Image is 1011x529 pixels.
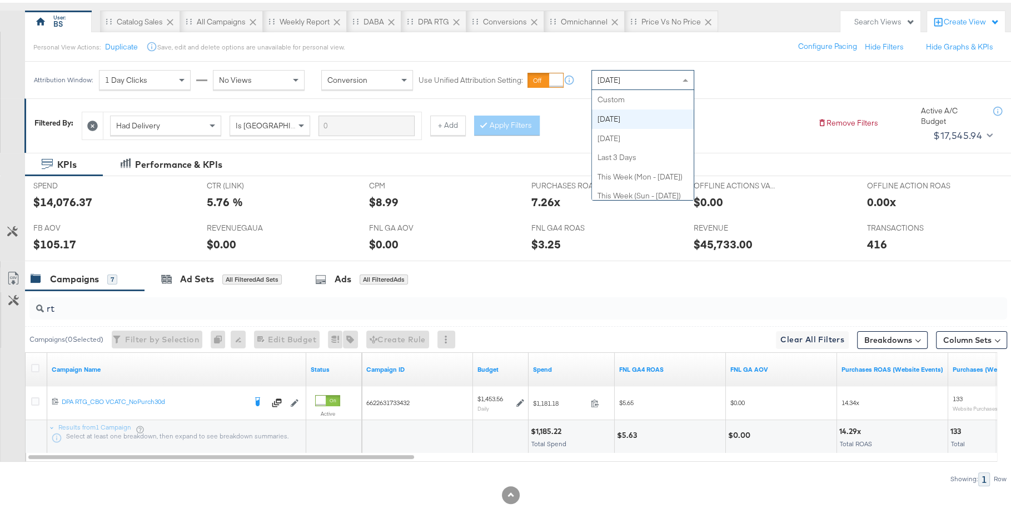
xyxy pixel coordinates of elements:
div: Custom [592,87,694,107]
span: No Views [219,72,252,82]
div: 416 [867,233,887,249]
div: This Week (Mon - [DATE]) [592,164,694,184]
a: DPA RTG_CBO VCATC_NoPurch30d [62,395,246,406]
span: Had Delivery [116,118,160,128]
button: $17,545.94 [929,124,995,142]
span: REVENUE [694,220,777,231]
button: + Add [430,113,466,133]
button: Breakdowns [857,328,928,346]
span: [DATE] [597,72,620,82]
div: 0 [211,328,231,346]
div: Drag to reorder tab [630,16,636,22]
span: 6622631733432 [366,396,410,404]
a: rev/orders [730,362,833,371]
span: $0.00 [730,396,745,404]
span: Is [GEOGRAPHIC_DATA] [236,118,321,128]
span: SPEND [33,178,117,188]
a: The total amount spent to date. [533,362,610,371]
div: [DATE] [592,107,694,126]
input: Search Campaigns by Name, ID or Objective [44,291,918,312]
sub: Website Purchases [953,402,998,409]
span: CPM [369,178,452,188]
sub: Daily [477,402,489,409]
div: Price vs No Price [641,14,701,24]
button: Column Sets [936,328,1007,346]
div: Last 3 Days [592,145,694,164]
div: $45,733.00 [694,233,753,249]
div: All Campaigns [197,14,246,24]
div: Drag to reorder tab [268,16,275,22]
div: 5.76 % [207,191,243,207]
div: DPA RTG [418,14,449,24]
div: Ad Sets [180,270,214,283]
div: 7 [107,272,117,282]
a: The maximum amount you're willing to spend on your ads, on average each day or over the lifetime ... [477,362,524,371]
span: Total ROAS [840,437,872,445]
div: Drag to reorder tab [352,16,358,22]
button: Remove Filters [818,115,878,126]
div: Drag to reorder tab [550,16,556,22]
span: 1 Day Clicks [105,72,147,82]
span: FNL GA AOV [369,220,452,231]
div: Attribution Window: [33,73,93,81]
div: Campaigns ( 0 Selected) [29,332,103,342]
button: Duplicate [105,39,138,49]
div: 1 [978,470,990,483]
div: 14.29x [839,423,864,434]
div: Search Views [854,14,915,24]
div: Drag to reorder tab [407,16,413,22]
span: Total [951,437,965,445]
div: Performance & KPIs [135,156,222,168]
span: 14.34x [841,396,859,404]
div: All Filtered Ads [360,272,408,282]
div: $1,453.56 [477,392,503,401]
div: Drag to reorder tab [106,16,112,22]
span: REVENUEGAUA [207,220,290,231]
div: $14,076.37 [33,191,92,207]
div: This Week (Sun - [DATE]) [592,183,694,203]
div: DABA [363,14,384,24]
div: $105.17 [33,233,76,249]
div: KPIs [57,156,77,168]
button: Clear All Filters [776,328,849,346]
div: All Filtered Ad Sets [222,272,282,282]
span: FNL GA4 ROAS [531,220,615,231]
a: Your campaign name. [52,362,302,371]
div: Ads [335,270,351,283]
div: $3.25 [531,233,561,249]
div: Conversions [483,14,527,24]
div: Active A/C Budget [921,103,982,123]
span: 133 [953,392,963,400]
div: $1,185.22 [531,423,565,434]
a: Your campaign ID. [366,362,469,371]
div: Catalog Sales [117,14,163,24]
span: OFFLINE ACTION ROAS [867,178,950,188]
span: Clear All Filters [780,330,844,344]
div: Create View [944,14,999,25]
div: $0.00 [694,191,723,207]
span: TRANSACTIONS [867,220,950,231]
span: FB AOV [33,220,117,231]
div: Omnichannel [561,14,607,24]
a: revenue/spend [619,362,721,371]
input: Enter a search term [318,113,415,133]
button: Hide Filters [865,39,904,49]
div: Weekly Report [280,14,330,24]
span: $5.65 [619,396,634,404]
a: The total value of the purchase actions divided by spend tracked by your Custom Audience pixel on... [841,362,944,371]
span: Total Spend [531,437,566,445]
button: Hide Graphs & KPIs [926,39,993,49]
div: [DATE] [592,126,694,146]
a: Shows the current state of your Ad Campaign. [311,362,357,371]
div: Save, edit and delete options are unavailable for personal view. [157,40,345,49]
div: $5.63 [617,427,640,438]
button: Configure Pacing [790,34,865,54]
span: $1,181.18 [533,396,586,405]
label: Active [315,407,340,415]
div: $0.00 [207,233,236,249]
span: PURCHASES ROAS (WEBSITE EVENTS) [531,178,615,188]
div: $0.00 [369,233,399,249]
div: Row [993,472,1007,480]
div: Showing: [950,472,978,480]
div: Drag to reorder tab [472,16,478,22]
